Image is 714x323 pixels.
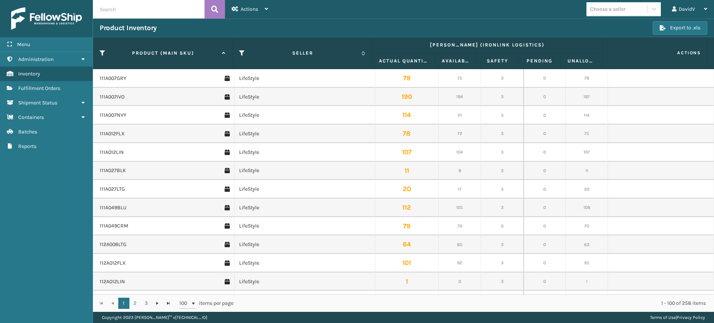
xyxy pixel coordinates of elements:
[524,162,566,180] td: 0
[605,47,705,59] span: Actions
[525,58,554,64] label: Pending
[439,125,481,143] td: 72
[439,217,481,236] td: 70
[481,106,524,125] td: 3
[524,217,566,236] td: 0
[11,7,82,30] img: logo
[653,21,707,35] button: Export to .xls
[590,5,625,13] div: Choose a seller
[375,106,439,125] td: 114
[524,235,566,254] td: 0
[566,88,608,106] td: 187
[524,272,566,291] td: 0
[100,112,126,119] a: 111A007NVY
[439,106,481,125] td: 111
[234,143,376,162] td: LifeStyle
[481,291,524,309] td: 3
[375,272,439,291] td: 1
[129,298,141,309] a: 2
[375,69,439,88] td: 79
[18,143,36,149] span: Reports
[100,185,125,193] a: 111A027LTG
[566,180,608,198] td: 20
[375,291,439,309] td: 54
[481,162,524,180] td: 3
[234,272,376,291] td: LifeStyle
[439,143,481,162] td: 104
[18,85,60,91] span: Fulfillment Orders
[18,114,44,120] span: Containers
[566,235,608,254] td: 63
[439,162,481,180] td: 8
[234,88,376,106] td: LifeStyle
[154,300,160,306] span: Go to the next page
[234,235,376,254] td: LifeStyle
[100,167,126,174] a: 111A027BLK
[379,58,428,64] label: Actual Quantity
[524,254,566,272] td: 0
[100,93,125,101] a: 111A007IVO
[375,254,439,272] td: 101
[481,125,524,143] td: 3
[234,180,376,198] td: LifeStyle
[524,291,566,309] td: 0
[118,298,129,309] a: 1
[481,143,524,162] td: 3
[165,300,171,306] span: Go to the last page
[375,143,439,162] td: 107
[439,198,481,217] td: 105
[163,298,174,309] a: Go to the last page
[100,259,126,267] a: 112A012FLX
[483,58,512,64] label: Safety
[234,106,376,125] td: LifeStyle
[439,180,481,198] td: 17
[179,298,234,309] span: items per page
[566,217,608,236] td: 70
[108,50,218,56] label: Product (MAIN SKU)
[100,222,128,230] a: 111A049CRM
[481,180,524,198] td: 3
[566,198,608,217] td: 108
[234,254,376,272] td: LifeStyle
[100,241,126,248] a: 112A006LTG
[566,143,608,162] td: 107
[567,58,596,64] label: Unallocated
[481,254,524,272] td: 3
[481,235,524,254] td: 3
[100,149,124,156] a: 111A012LIN
[375,217,439,236] td: 79
[677,315,705,320] a: Privacy Policy
[234,217,376,236] td: LifeStyle
[439,69,481,88] td: 75
[100,204,126,211] a: 111A049BLU
[566,254,608,272] td: 95
[442,58,470,64] label: Available
[481,272,524,291] td: 3
[375,180,439,198] td: 20
[439,254,481,272] td: 92
[241,6,258,12] span: Actions
[481,198,524,217] td: 3
[566,272,608,291] td: 1
[152,298,163,309] a: Go to the next page
[481,69,524,88] td: 3
[481,217,524,236] td: 0
[524,69,566,88] td: 0
[18,100,57,106] span: Shipment Status
[379,42,595,48] label: [PERSON_NAME] (Ironlink Logistics)
[234,69,376,88] td: LifeStyle
[439,88,481,106] td: 184
[100,23,157,32] h3: Product Inventory
[566,291,608,309] td: 43
[375,88,439,106] td: 190
[234,291,376,309] td: LifeStyle
[524,180,566,198] td: 0
[18,129,37,135] span: Batches
[102,312,207,323] p: Copyright 2023 [PERSON_NAME]™ v [TECHNICAL_ID]
[439,291,481,309] td: 40
[439,235,481,254] td: 60
[524,143,566,162] td: 0
[247,50,358,56] label: Seller
[524,88,566,106] td: 0
[524,198,566,217] td: 0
